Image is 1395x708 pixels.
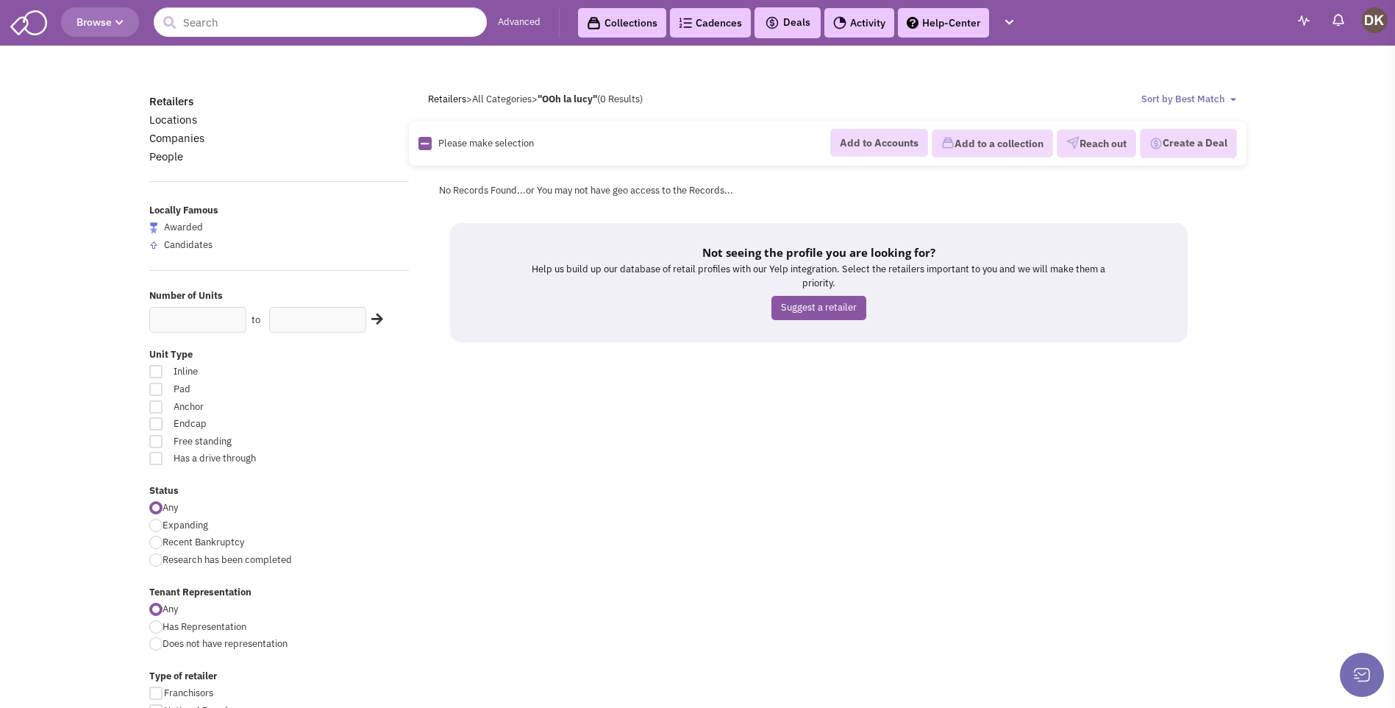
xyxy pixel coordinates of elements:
[164,400,327,414] span: Anchor
[941,136,955,149] img: icon-collection-lavender.png
[149,484,410,498] label: Status
[163,501,178,514] span: Any
[765,14,779,32] img: icon-deals.svg
[163,553,292,566] span: Research has been completed
[149,222,158,233] img: locallyfamous-largeicon.png
[251,314,260,328] label: to
[149,94,193,108] a: Retailers
[61,7,139,37] button: Browse
[679,18,692,28] img: Cadences_logo.png
[164,687,213,699] span: Franchisors
[824,8,894,38] a: Activity
[164,435,327,449] span: Free standing
[532,93,538,105] span: >
[428,93,466,105] a: Retailers
[154,7,487,37] input: Search
[164,452,327,466] span: Has a drive through
[472,93,643,105] span: All Categories (0 Results)
[1149,135,1163,152] img: Deal-Dollar.png
[164,383,327,397] span: Pad
[163,620,246,633] span: Has Representation
[439,184,733,197] span: No Records Found...or You may not have geo access to the Records...
[932,130,1053,157] button: Add to a collection
[438,137,534,149] span: Please make selection
[10,7,47,35] img: SmartAdmin
[149,289,410,303] label: Number of Units
[524,245,1114,260] h5: Not seeing the profile you are looking for?
[149,149,183,163] a: People
[833,16,846,29] img: Activity.png
[578,8,666,38] a: Collections
[149,670,410,684] label: Type of retailer
[149,113,197,127] a: Locations
[149,348,410,362] label: Unit Type
[898,8,989,38] a: Help-Center
[538,93,597,105] b: "OOh la lucy"
[760,13,815,32] button: Deals
[498,15,540,29] a: Advanced
[418,137,432,150] img: Rectangle.png
[149,131,204,145] a: Companies
[362,310,385,329] div: Search Nearby
[1140,129,1237,158] button: Create a Deal
[830,129,928,157] button: Add to Accounts
[149,204,410,218] label: Locally Famous
[1362,7,1388,33] img: Donnie Keller
[524,263,1114,290] p: Help us build up our database of retail profiles with our Yelp integration. Select the retailers ...
[164,365,327,379] span: Inline
[164,417,327,431] span: Endcap
[163,637,288,650] span: Does not have representation
[771,296,866,320] a: Suggest a retailer
[164,238,213,251] span: Candidates
[1066,136,1080,149] img: VectorPaper_Plane.png
[149,241,158,249] img: locallyfamous-upvote.png
[163,519,208,531] span: Expanding
[907,17,918,29] img: help.png
[164,221,203,233] span: Awarded
[76,15,124,29] span: Browse
[1057,130,1136,157] button: Reach out
[163,603,178,615] span: Any
[466,93,472,105] span: >
[149,586,410,600] label: Tenant Representation
[670,8,751,38] a: Cadences
[163,536,244,548] span: Recent Bankruptcy
[587,16,601,30] img: icon-collection-lavender-black.svg
[765,15,810,29] span: Deals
